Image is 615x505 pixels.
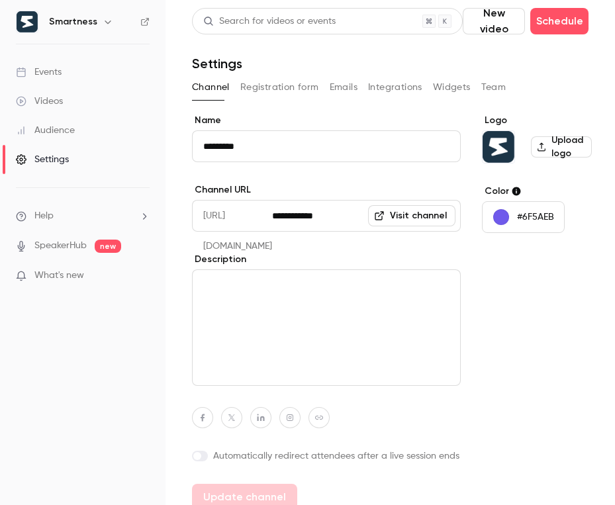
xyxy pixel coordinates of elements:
[49,15,97,28] h6: Smartness
[433,77,471,98] button: Widgets
[192,56,242,71] h1: Settings
[530,8,589,34] button: Schedule
[16,124,75,137] div: Audience
[95,240,121,253] span: new
[34,269,84,283] span: What's new
[482,201,565,233] button: #6F5AEB
[483,131,514,163] img: Smartness
[240,77,319,98] button: Registration form
[16,209,150,223] li: help-dropdown-opener
[192,253,461,266] label: Description
[482,114,592,127] label: Logo
[192,183,461,197] label: Channel URL
[482,185,592,198] label: Color
[203,15,336,28] div: Search for videos or events
[16,153,69,166] div: Settings
[192,114,461,127] label: Name
[16,66,62,79] div: Events
[463,8,525,34] button: New video
[482,114,592,163] section: Logo
[531,136,592,158] label: Upload logo
[17,11,38,32] img: Smartness
[192,77,230,98] button: Channel
[368,77,422,98] button: Integrations
[192,449,461,463] label: Automatically redirect attendees after a live session ends
[34,209,54,223] span: Help
[368,205,455,226] a: Visit channel
[481,77,506,98] button: Team
[517,210,554,224] p: #6F5AEB
[34,239,87,253] a: SpeakerHub
[192,200,272,232] span: [URL][DOMAIN_NAME]
[16,95,63,108] div: Videos
[330,77,357,98] button: Emails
